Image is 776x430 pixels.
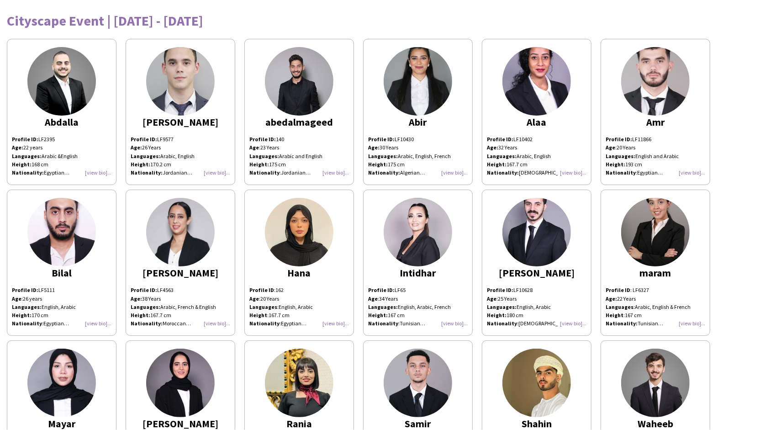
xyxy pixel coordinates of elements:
strong: Height: [249,161,269,168]
strong: Height: [12,312,32,319]
div: Cityscape Event | [DATE] - [DATE] [7,14,769,27]
strong: Profile ID: [606,136,632,143]
strong: Nationality: [368,169,400,176]
strong: Age: [131,295,142,302]
p: LF5111 [12,286,111,294]
span: 26 years [23,295,42,302]
div: Abir [368,118,468,126]
span: : [249,295,260,302]
strong: Profile ID: [249,136,276,143]
p: English, Arabic 170 cm [12,303,111,319]
p: LF11866 [606,135,705,143]
span: Tunisian [400,320,425,327]
span: Jordanian [281,169,311,176]
b: Age [487,295,496,302]
span: : [249,287,275,293]
span: 167 cm [625,312,642,319]
div: Intidhar [368,269,468,277]
span: 167 cm [388,312,405,319]
b: Languages [249,303,277,310]
strong: Languages: [487,303,517,310]
span: 23 Years [260,144,279,151]
img: thumb-659d4d42d26dd.jpeg [502,198,571,266]
span: : [249,320,281,327]
strong: Languages: [368,303,398,310]
span: : [249,303,279,310]
span: 25 Years [498,295,517,302]
p: LF10430 [368,135,468,143]
span: Egyptian [43,320,69,327]
p: 22 Years [606,295,705,303]
b: Age [606,144,615,151]
p: LF10402 [487,135,586,143]
strong: Profile ID: [368,136,395,143]
span: : [368,295,379,302]
div: Shahin [487,419,586,428]
div: LF2395 [12,135,111,177]
div: Abdalla [12,118,111,126]
span: : [487,320,518,327]
b: Age: [12,144,23,151]
strong: Profile ID: [131,287,157,293]
img: thumb-661f94ac5e77e.jpg [146,349,215,417]
img: thumb-913090cf-124b-4d44-83f1-19fcfc7d1554.jpg [384,349,452,417]
div: [PERSON_NAME] [131,118,230,126]
b: Nationality: [12,169,44,176]
strong: Languages: [487,153,517,159]
div: [PERSON_NAME] [131,419,230,428]
p: Tunisian [606,319,705,328]
span: : [12,320,43,327]
div: Waheeb [606,419,705,428]
strong: Height: [368,312,388,319]
img: thumb-167878260864103090c265a.jpg [146,47,215,116]
span: 168 cm [32,161,48,168]
p: English and Arabic 193 cm [606,152,705,169]
span: : [249,312,269,319]
strong: Age: [487,144,498,151]
img: thumb-65c62778956c1.jpeg [265,198,333,266]
b: Nationality [487,320,517,327]
div: Arabic &English [12,152,111,160]
div: Hana [249,269,349,277]
strong: Profile ID: [131,136,157,143]
span: : [368,320,400,327]
span: : [487,295,498,302]
span: : [606,144,617,151]
img: thumb-9b6fd660-ba35-4b88-a194-5e7aedc5b98e.png [146,198,215,266]
b: Height: [12,161,32,168]
strong: Height: [131,312,150,319]
div: Mayar [12,419,111,428]
div: Bilal [12,269,111,277]
p: LF9577 26 Years Arabic, English 170.2 cm Jordanian [131,135,230,177]
strong: Profile ID: [368,287,395,293]
span: : [606,169,637,176]
strong: Age: [131,144,142,151]
img: thumb-166344793663263380b7e36.jpg [27,198,96,266]
b: Profile ID: [12,136,38,143]
b: Nationality [249,320,280,327]
strong: Languages: [131,303,160,310]
span: : [606,303,635,310]
img: thumb-fc3e0976-9115-4af5-98af-bfaaaaa2f1cd.jpg [384,47,452,116]
strong: Profile ID: [487,136,513,143]
p: 30 Years Arabic, English, French 175 cm Algerian [368,143,468,177]
strong: Profile ID: [12,287,38,293]
b: Languages [606,303,633,310]
strong: Languages: [606,153,635,159]
p: English, Arabic 180 cm [487,303,586,319]
b: Profile ID [606,287,630,293]
strong: Height: [606,161,625,168]
b: Languages: [12,153,42,159]
p: 38 Years Arabic, French & English 167.7 cm Moroccan [131,295,230,328]
b: Nationality [12,320,42,327]
b: Nationality [368,320,398,327]
strong: Profile ID: [487,287,513,293]
span: [DEMOGRAPHIC_DATA] [518,320,578,327]
div: Alaa [487,118,586,126]
p: 162 [249,286,349,294]
span: : [12,295,23,302]
b: Nationality [606,169,636,176]
strong: Nationality: [131,169,163,176]
img: thumb-e8597d1b-f23f-4a8f-ab1f-bf3175c4f7a7.jpg [502,47,571,116]
b: Height [606,312,623,319]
